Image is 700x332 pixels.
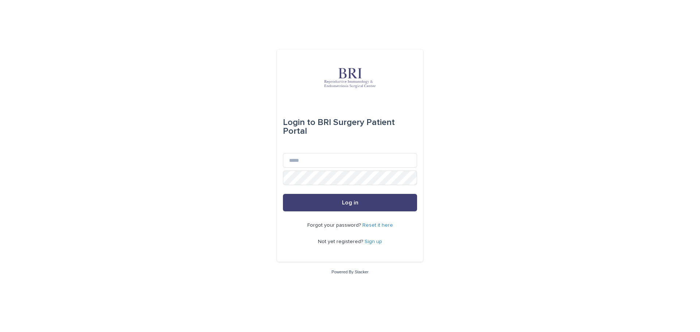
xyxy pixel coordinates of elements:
[362,223,393,228] a: Reset it here
[318,239,365,244] span: Not yet registered?
[283,112,417,141] div: BRI Surgery Patient Portal
[365,239,382,244] a: Sign up
[331,270,368,274] a: Powered By Stacker
[283,118,315,127] span: Login to
[306,67,394,89] img: oRmERfgFTTevZZKagoCM
[307,223,362,228] span: Forgot your password?
[283,194,417,211] button: Log in
[342,200,358,206] span: Log in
